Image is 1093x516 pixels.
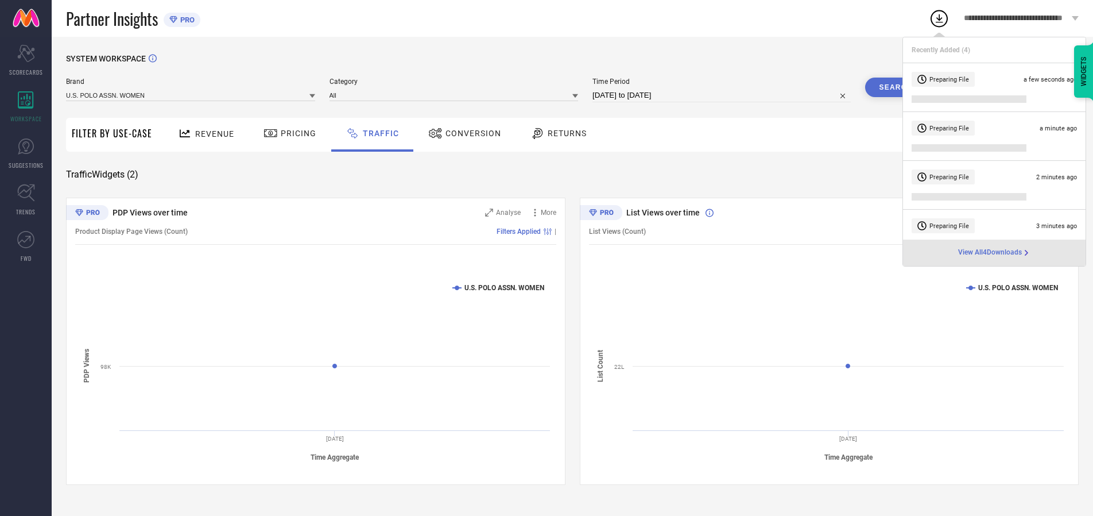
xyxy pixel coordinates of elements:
span: Traffic Widgets ( 2 ) [66,169,138,180]
span: a minute ago [1040,125,1077,132]
tspan: List Count [596,350,604,382]
span: Preparing File [929,222,969,230]
span: 2 minutes ago [1036,174,1077,181]
span: a few seconds ago [1024,76,1077,83]
span: WORKSPACE [10,114,42,123]
span: Brand [66,78,315,86]
span: FWD [21,254,32,263]
text: U.S. POLO ASSN. WOMEN [978,284,1058,292]
span: SUGGESTIONS [9,161,44,170]
span: View All 4 Downloads [958,248,1022,257]
span: Partner Insights [66,7,158,30]
span: Filter By Use-Case [72,126,152,140]
span: Preparing File [929,125,969,132]
div: Premium [66,205,108,222]
span: TRENDS [16,207,36,216]
input: Select time period [592,88,851,102]
span: Analyse [496,209,521,217]
svg: Zoom [485,209,493,217]
button: Search [865,78,927,97]
text: 98K [100,364,111,370]
span: Category [330,78,579,86]
tspan: Time Aggregate [824,453,873,461]
text: 22L [614,364,625,370]
span: PDP Views over time [113,208,188,217]
span: SYSTEM WORKSPACE [66,54,146,63]
span: Returns [548,129,587,138]
div: Open download page [958,248,1031,257]
span: Filters Applied [497,228,541,236]
tspan: Time Aggregate [311,453,359,461]
span: Conversion [445,129,501,138]
text: U.S. POLO ASSN. WOMEN [464,284,544,292]
span: | [555,228,556,236]
tspan: PDP Views [83,349,91,383]
div: Open download list [929,8,949,29]
span: Preparing File [929,76,969,83]
span: Product Display Page Views (Count) [75,228,188,236]
span: 3 minutes ago [1036,222,1077,230]
span: Pricing [281,129,316,138]
span: List Views (Count) [589,228,646,236]
span: SCORECARDS [9,68,43,76]
span: More [541,209,556,217]
span: Time Period [592,78,851,86]
span: Preparing File [929,174,969,181]
span: Traffic [363,129,399,138]
text: [DATE] [839,436,857,442]
div: Premium [580,205,622,222]
span: List Views over time [626,208,700,217]
span: Revenue [195,129,234,138]
span: Recently Added ( 4 ) [912,46,970,54]
text: [DATE] [326,436,344,442]
a: View All4Downloads [958,248,1031,257]
span: PRO [177,16,195,24]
